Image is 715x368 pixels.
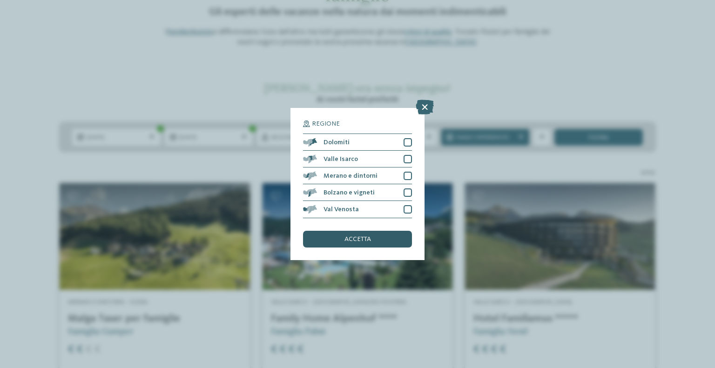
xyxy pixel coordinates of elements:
span: accetta [344,236,371,242]
span: Valle Isarco [324,156,358,162]
span: Merano e dintorni [324,173,378,179]
span: Val Venosta [324,206,359,213]
span: Regione [312,120,340,127]
span: Dolomiti [324,139,350,146]
span: Bolzano e vigneti [324,189,375,196]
